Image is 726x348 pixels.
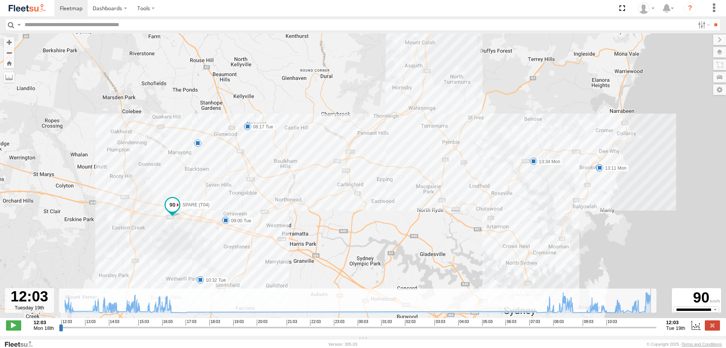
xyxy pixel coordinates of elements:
[8,3,47,13] img: fleetsu-logo-horizontal.svg
[6,320,21,330] label: Play/Stop
[647,342,722,346] div: © Copyright 2025 -
[607,320,617,326] span: 10:03
[34,320,54,325] strong: 12:03
[16,19,22,30] label: Search Query
[583,320,593,326] span: 09:03
[529,320,540,326] span: 07:03
[329,342,357,346] div: Version: 305.03
[233,320,244,326] span: 19:03
[334,320,344,326] span: 23:03
[666,320,686,325] strong: 12:03
[257,320,267,326] span: 20:03
[4,47,14,58] button: Zoom out
[358,320,368,326] span: 00:03
[4,37,14,47] button: Zoom in
[162,320,173,326] span: 16:03
[109,320,119,326] span: 14:03
[287,320,297,326] span: 21:03
[682,342,722,346] a: Terms and Conditions
[310,320,321,326] span: 22:03
[248,123,275,130] label: 08:17 Tue
[85,320,96,326] span: 13:03
[4,72,14,83] label: Measure
[482,320,493,326] span: 05:03
[553,320,564,326] span: 08:03
[4,58,14,68] button: Zoom Home
[226,217,253,224] label: 09:00 Tue
[713,84,726,95] label: Map Settings
[506,320,516,326] span: 06:03
[186,320,196,326] span: 17:03
[4,340,39,348] a: Visit our Website
[705,320,720,330] label: Close
[200,277,228,284] label: 10:32 Tue
[635,3,657,14] div: Brett Andersen
[600,165,629,172] label: 13:11 Mon
[138,320,149,326] span: 15:03
[695,19,711,30] label: Search Filter Options
[194,139,202,147] div: 10
[381,320,392,326] span: 01:03
[182,202,209,208] span: SPARE (T04)
[209,320,220,326] span: 18:03
[405,320,416,326] span: 02:03
[434,320,445,326] span: 03:03
[673,289,720,306] div: 90
[61,320,72,326] span: 12:03
[34,325,54,331] span: Mon 18th Aug 2025
[666,325,686,331] span: Tue 19th Aug 2025
[684,2,696,14] i: ?
[458,320,469,326] span: 04:03
[534,158,563,165] label: 13:34 Mon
